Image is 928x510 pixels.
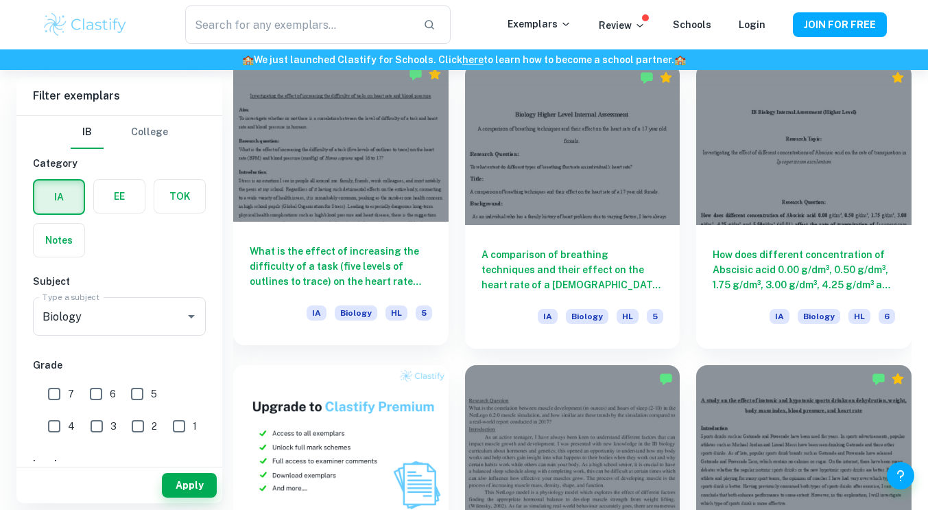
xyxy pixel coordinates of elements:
[43,291,99,303] label: Type a subject
[538,309,558,324] span: IA
[182,307,201,326] button: Open
[131,116,168,149] button: College
[481,247,664,292] h6: A comparison of breathing techniques and their effect on the heart rate of a [DEMOGRAPHIC_DATA] [...
[33,456,206,472] h6: Level
[68,419,75,434] span: 4
[674,54,686,65] span: 🏫
[250,244,432,289] h6: What is the effect of increasing the difficulty of a task (five levels of outlines to trace) on t...
[428,67,442,81] div: Premium
[34,224,84,257] button: Notes
[335,305,377,321] span: Biology
[152,419,157,434] span: 2
[385,305,407,321] span: HL
[462,54,484,65] a: here
[42,11,129,38] img: Clastify logo
[872,372,885,386] img: Marked
[739,19,765,30] a: Login
[793,12,887,37] button: JOIN FOR FREE
[33,156,206,171] h6: Category
[713,247,895,292] h6: How does different concentration of Abscisic acid 0.00 g/dm³, 0.50 g/dm³, 1.75 g/dm³, 3.00 g/dm³,...
[185,5,412,44] input: Search for any exemplars...
[416,305,432,321] span: 5
[307,305,326,321] span: IA
[659,372,673,386] img: Marked
[110,386,116,402] span: 6
[110,419,117,434] span: 3
[193,419,197,434] span: 1
[154,180,205,213] button: TOK
[617,309,639,324] span: HL
[508,16,571,32] p: Exemplars
[891,71,905,84] div: Premium
[770,309,789,324] span: IA
[465,64,680,349] a: A comparison of breathing techniques and their effect on the heart rate of a [DEMOGRAPHIC_DATA] [...
[71,116,104,149] button: IB
[640,71,654,84] img: Marked
[673,19,711,30] a: Schools
[68,386,74,402] span: 7
[848,309,870,324] span: HL
[151,386,157,402] span: 5
[3,52,925,67] h6: We just launched Clastify for Schools. Click to learn how to become a school partner.
[798,309,840,324] span: Biology
[891,372,905,386] div: Premium
[242,54,254,65] span: 🏫
[659,71,673,84] div: Premium
[233,64,449,349] a: What is the effect of increasing the difficulty of a task (five levels of outlines to trace) on t...
[16,77,222,115] h6: Filter exemplars
[887,462,914,489] button: Help and Feedback
[94,180,145,213] button: EE
[566,309,608,324] span: Biology
[879,309,895,324] span: 6
[34,181,84,213] button: IA
[33,274,206,289] h6: Subject
[647,309,663,324] span: 5
[599,18,645,33] p: Review
[409,67,423,81] img: Marked
[71,116,168,149] div: Filter type choice
[162,473,217,498] button: Apply
[33,358,206,373] h6: Grade
[696,64,912,349] a: How does different concentration of Abscisic acid 0.00 g/dm³, 0.50 g/dm³, 1.75 g/dm³, 3.00 g/dm³,...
